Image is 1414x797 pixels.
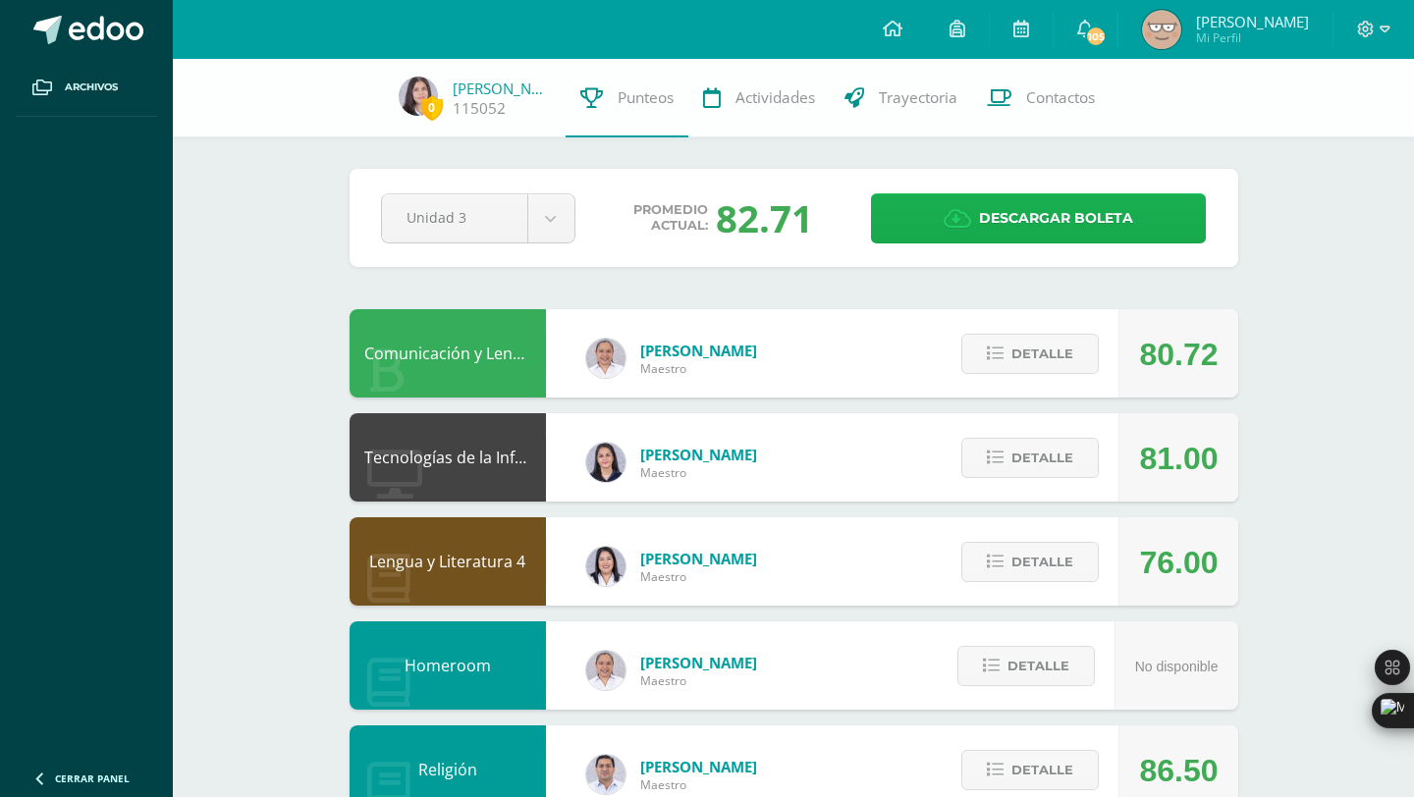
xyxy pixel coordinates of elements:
span: Detalle [1007,648,1069,684]
span: Maestro [640,360,757,377]
div: Comunicación y Lenguaje L3 Inglés 4 [350,309,546,398]
span: Descargar boleta [979,194,1133,242]
div: Homeroom [350,621,546,710]
a: Contactos [972,59,1110,137]
span: Maestro [640,672,757,689]
div: 82.71 [716,192,813,243]
img: 04fbc0eeb5f5f8cf55eb7ff53337e28b.png [586,339,625,378]
span: Unidad 3 [407,194,503,240]
a: Descargar boleta [871,193,1206,243]
a: Punteos [566,59,688,137]
a: Trayectoria [830,59,972,137]
a: 115052 [453,98,506,119]
button: Detalle [961,542,1099,582]
button: Detalle [961,438,1099,478]
span: Detalle [1011,336,1073,372]
img: 15aaa72b904403ebb7ec886ca542c491.png [586,755,625,794]
span: Detalle [1011,440,1073,476]
div: 80.72 [1139,310,1218,398]
span: Cerrar panel [55,771,130,785]
span: 105 [1085,26,1107,47]
a: [PERSON_NAME] [453,79,551,98]
span: Maestro [640,464,757,481]
span: [PERSON_NAME] [640,341,757,360]
span: [PERSON_NAME] [640,549,757,568]
img: dbcf09110664cdb6f63fe058abfafc14.png [586,443,625,482]
span: 0 [421,95,443,120]
span: Trayectoria [879,87,957,108]
span: [PERSON_NAME] [640,653,757,672]
span: No disponible [1135,659,1219,674]
span: Punteos [618,87,674,108]
span: [PERSON_NAME] [640,757,757,776]
div: 81.00 [1139,414,1218,503]
span: Maestro [640,776,757,793]
span: Actividades [735,87,815,108]
span: Mi Perfil [1196,29,1309,46]
a: Unidad 3 [382,194,574,242]
span: [PERSON_NAME] [1196,12,1309,31]
span: Maestro [640,568,757,585]
span: [PERSON_NAME] [640,445,757,464]
img: 04fbc0eeb5f5f8cf55eb7ff53337e28b.png [586,651,625,690]
span: Detalle [1011,752,1073,788]
button: Detalle [961,334,1099,374]
span: Archivos [65,80,118,95]
div: 76.00 [1139,518,1218,607]
img: fd1196377973db38ffd7ffd912a4bf7e.png [586,547,625,586]
button: Detalle [961,750,1099,790]
button: Detalle [957,646,1095,686]
div: Lengua y Literatura 4 [350,517,546,606]
a: Archivos [16,59,157,117]
img: 8932644bc95f8b061e1d37527d343c5b.png [1142,10,1181,49]
div: Tecnologías de la Información y la Comunicación 4 [350,413,546,502]
span: Detalle [1011,544,1073,580]
a: Actividades [688,59,830,137]
span: Contactos [1026,87,1095,108]
img: 2afc3a788923d0c0419ba0d519b91988.png [399,77,438,116]
span: Promedio actual: [633,202,708,234]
